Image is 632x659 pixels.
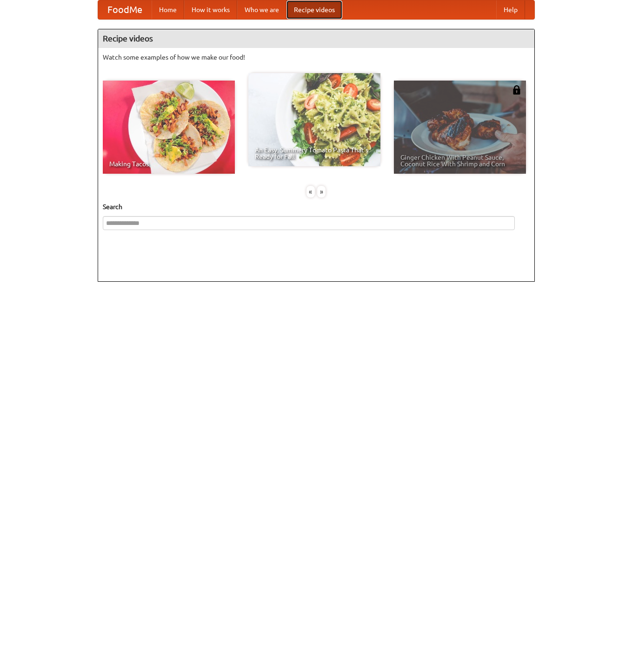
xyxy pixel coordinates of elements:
a: Home [152,0,184,19]
span: Making Tacos [109,161,228,167]
img: 483408.png [512,85,521,95]
a: FoodMe [98,0,152,19]
a: Making Tacos [103,81,235,174]
h5: Search [103,202,530,211]
span: An Easy, Summery Tomato Pasta That's Ready for Fall [255,147,374,160]
a: An Easy, Summery Tomato Pasta That's Ready for Fall [248,73,380,166]
a: Who we are [237,0,286,19]
div: « [306,186,315,197]
a: Recipe videos [286,0,342,19]
p: Watch some examples of how we make our food! [103,53,530,62]
a: How it works [184,0,237,19]
div: » [317,186,326,197]
h4: Recipe videos [98,29,534,48]
a: Help [496,0,525,19]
